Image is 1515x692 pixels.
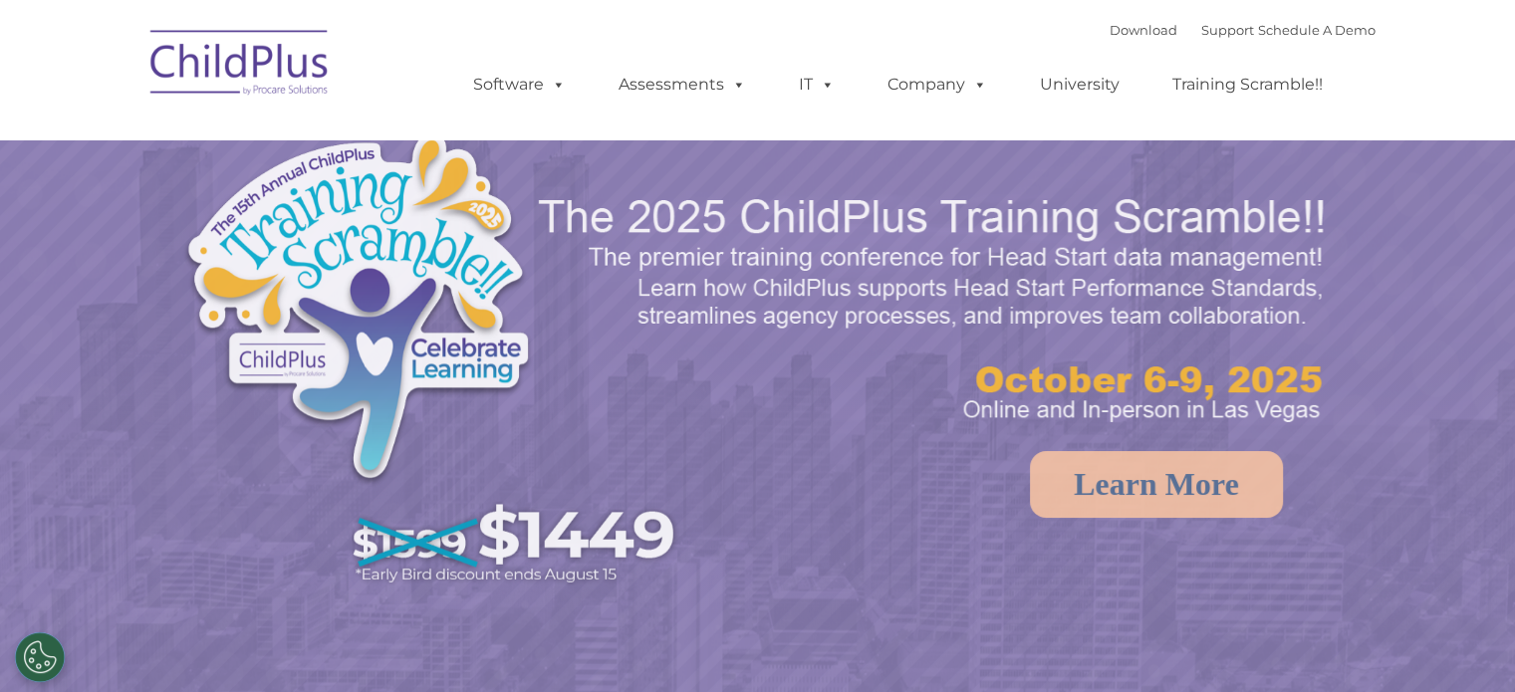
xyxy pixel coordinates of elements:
a: Assessments [599,65,766,105]
a: Schedule A Demo [1258,22,1376,38]
font: | [1110,22,1376,38]
a: Support [1201,22,1254,38]
a: Company [868,65,1007,105]
a: IT [779,65,855,105]
a: Download [1110,22,1177,38]
a: Software [453,65,586,105]
a: University [1020,65,1139,105]
a: Training Scramble!! [1152,65,1343,105]
img: ChildPlus by Procare Solutions [140,16,340,115]
button: Cookies Settings [15,632,65,682]
a: Learn More [1030,451,1283,518]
